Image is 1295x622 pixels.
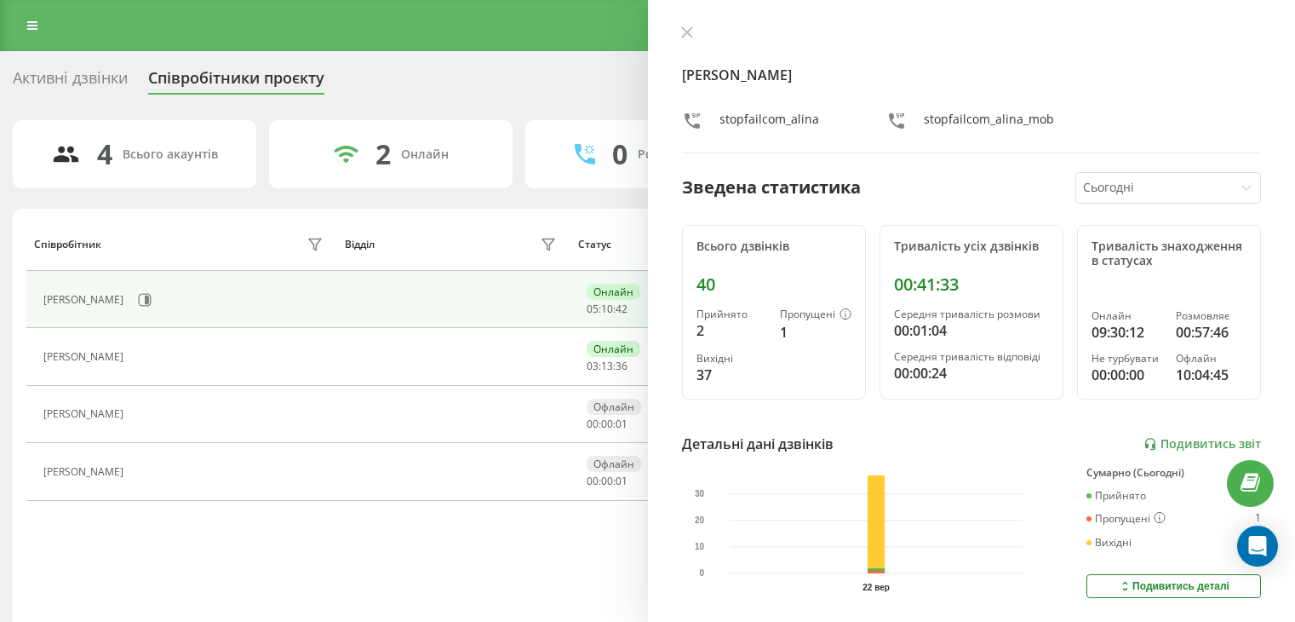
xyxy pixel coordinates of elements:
div: Офлайн [587,399,641,415]
div: stopfailcom_alina_mob [924,111,1054,135]
div: [PERSON_NAME] [43,408,128,420]
span: 01 [616,417,627,431]
div: : : [587,360,627,372]
div: Не турбувати [1092,353,1162,365]
a: Подивитись звіт [1143,437,1261,452]
div: Офлайн [1176,353,1246,365]
span: 00 [601,474,613,488]
span: 00 [587,474,599,488]
button: Подивитись деталі [1086,574,1261,598]
div: 00:00:00 [1092,365,1162,385]
div: : : [587,418,627,430]
div: 40 [696,274,851,295]
span: 03 [587,359,599,373]
text: 20 [695,515,705,525]
div: Вихідні [1086,537,1132,549]
div: Всього дзвінків [696,239,851,254]
div: [PERSON_NAME] [43,294,128,306]
div: Подивитись деталі [1118,579,1229,593]
span: 13 [601,359,613,373]
div: Співробітники проєкту [148,69,324,95]
div: Онлайн [587,284,640,300]
div: Середня тривалість розмови [894,308,1049,320]
div: Онлайн [587,341,640,357]
div: Розмовляє [1176,310,1246,322]
div: 2 [696,320,766,341]
text: 10 [695,542,705,551]
div: 10:04:45 [1176,365,1246,385]
div: Прийнято [1086,490,1146,502]
div: Відділ [345,239,375,251]
text: 0 [699,569,704,579]
span: 00 [601,417,613,431]
div: [PERSON_NAME] [43,466,128,478]
div: 00:41:33 [894,274,1049,295]
div: 00:00:24 [894,363,1049,383]
div: 00:57:46 [1176,322,1246,343]
div: 1 [780,322,851,343]
div: Співробітник [34,239,101,251]
div: 37 [696,365,766,385]
div: 4 [97,138,112,170]
div: Сумарно (Сьогодні) [1086,467,1261,479]
div: Детальні дані дзвінків [682,434,834,454]
div: Онлайн [401,147,449,162]
text: 30 [695,489,705,498]
div: Активні дзвінки [13,69,128,95]
div: Онлайн [1092,310,1162,322]
div: Тривалість знаходження в статусах [1092,239,1246,268]
div: Зведена статистика [682,175,861,200]
span: 05 [587,302,599,316]
span: 36 [616,359,627,373]
div: Тривалість усіх дзвінків [894,239,1049,254]
div: Прийнято [696,308,766,320]
div: Офлайн [587,456,641,472]
div: : : [587,303,627,315]
div: Вихідні [696,353,766,365]
span: 00 [587,417,599,431]
div: 0 [612,138,627,170]
div: stopfailcom_alina [719,111,819,135]
div: Розмовляють [638,147,720,162]
h4: [PERSON_NAME] [682,65,1262,85]
div: 09:30:12 [1092,322,1162,343]
div: Середня тривалість відповіді [894,351,1049,363]
div: 2 [375,138,391,170]
span: 01 [616,474,627,488]
div: Open Intercom Messenger [1237,526,1278,567]
div: Всього акаунтів [123,147,218,162]
div: [PERSON_NAME] [43,351,128,363]
div: Пропущені [780,308,851,322]
div: Статус [578,239,611,251]
div: Пропущені [1086,512,1166,526]
text: 22 вер [862,583,890,592]
div: : : [587,475,627,487]
span: 42 [616,302,627,316]
div: 1 [1255,512,1261,526]
div: 00:01:04 [894,320,1049,341]
span: 10 [601,302,613,316]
